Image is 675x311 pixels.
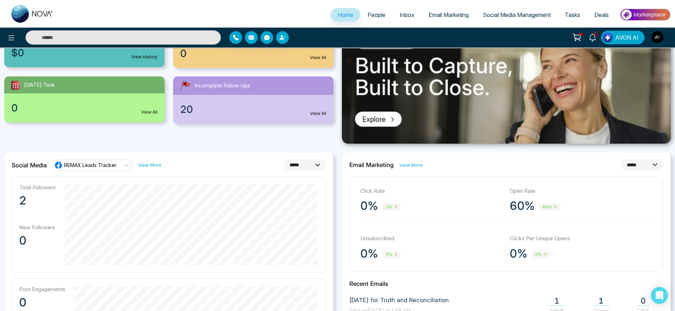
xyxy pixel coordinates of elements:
[558,8,587,22] a: Tasks
[360,8,393,22] a: People
[19,184,56,191] p: Total Followers
[194,82,250,90] span: Incomplete Follow Ups
[651,31,663,43] img: User Avatar
[360,187,503,195] p: Click Rate
[399,162,423,168] a: View More
[393,8,422,22] a: Inbox
[651,287,668,304] div: Open Intercom Messenger
[476,8,558,22] a: Social Media Management
[338,11,353,18] span: Home
[593,296,609,306] span: 1
[349,280,664,287] h2: Recent Emails
[360,235,503,243] p: Unsubscribed
[584,31,601,43] a: 1
[11,45,24,60] span: $0
[510,247,527,261] p: 0%
[310,110,326,117] a: View All
[422,8,476,22] a: Email Marketing
[180,46,187,61] span: 0
[180,102,193,117] span: 20
[349,296,449,305] span: [DATE] for Truth and Reconciliation
[331,8,360,22] a: Home
[141,109,158,115] a: View All
[593,31,599,37] span: 1
[539,203,561,211] span: 60%
[64,162,116,168] span: REMAX Leads Tracker
[169,76,338,124] a: Incomplete Follow Ups20View All
[19,286,65,293] p: Post Engagements
[19,295,65,310] p: 0
[138,162,161,168] a: View More
[429,11,469,18] span: Email Marketing
[400,11,414,18] span: Inbox
[179,79,191,92] img: followUps.svg
[483,11,551,18] span: Social Media Management
[19,234,56,248] p: 0
[510,199,535,213] p: 60%
[619,7,671,23] img: Market-place.gif
[532,250,550,259] span: 0%
[360,247,378,261] p: 0%
[19,194,56,208] p: 2
[310,54,326,61] a: View All
[12,162,47,169] h2: Social Media
[603,33,613,42] img: Lead Flow
[637,296,649,306] span: 0
[360,199,378,213] p: 0%
[11,5,54,23] img: Nova CRM Logo
[601,31,645,44] button: AVON AI
[349,161,394,168] h2: Email Marketing
[367,11,385,18] span: People
[11,100,18,115] span: 0
[510,187,652,195] p: Open Rate
[342,20,671,144] img: .
[594,11,609,18] span: Deals
[24,81,55,89] span: [DATE] Task
[382,250,401,259] span: 0%
[615,33,639,42] span: AVON AI
[19,224,56,231] p: New Followers
[587,8,616,22] a: Deals
[549,296,565,306] span: 1
[510,235,652,243] p: Clicks Per Unique Opens
[10,79,21,91] img: todayTask.svg
[382,203,401,211] span: 0%
[131,54,158,60] a: View History
[565,11,580,18] span: Tasks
